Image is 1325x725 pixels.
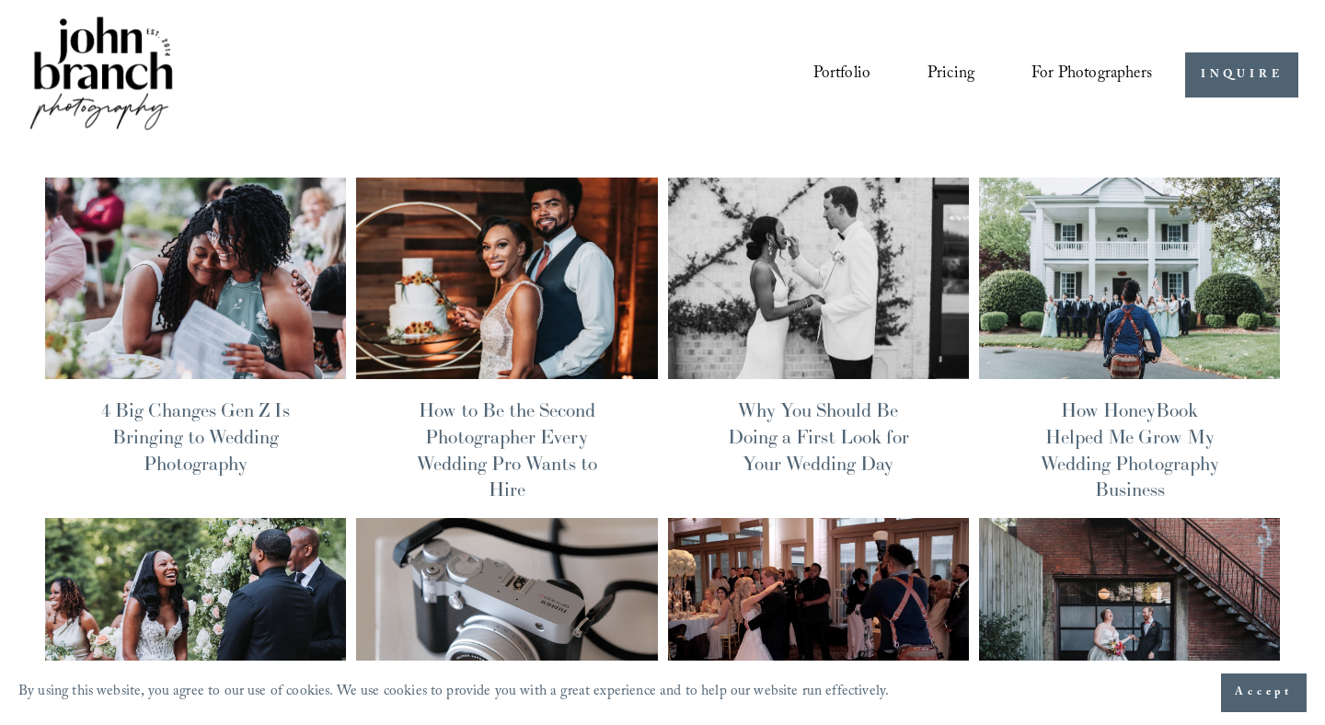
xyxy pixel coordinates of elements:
[43,517,348,720] img: What It’s Like to Get Married at The Bradford NC: A Photographer’s Perspective
[728,398,909,476] a: Why You Should Be Doing a First Look for Your Wedding Day
[355,517,660,720] img: Your Next Camera? Fujifilm GFX 100RF and Its 5 Game-Changing Features
[27,13,176,137] img: John Branch IV Photography
[43,176,348,379] img: 4 Big Changes Gen Z Is Bringing to Wedding Photography
[18,679,889,708] p: By using this website, you agree to our use of cookies. We use cookies to provide you with a grea...
[1235,684,1293,702] span: Accept
[1041,398,1219,502] a: How HoneyBook Helped Me Grow My Wedding Photography Business
[813,58,871,93] a: Portfolio
[977,517,1282,720] img: 5 Must-Have Wedding Photos to Capture During Couple Portraits
[1031,58,1152,93] a: folder dropdown
[417,398,597,502] a: How to Be the Second Photographer Every Wedding Pro Wants to Hire
[666,176,971,379] img: Why You Should Be Doing a First Look for Your Wedding Day
[101,398,290,476] a: 4 Big Changes Gen Z Is Bringing to Wedding Photography
[355,176,660,379] img: How to Be the Second Photographer Every Wedding Pro Wants to Hire
[977,176,1282,379] img: How HoneyBook Helped Me Grow My Wedding Photography Business
[1221,673,1307,712] button: Accept
[927,58,974,93] a: Pricing
[666,517,971,720] img: Wedding Reception Flash Photography: 5 Tips to Get Better Results
[1185,52,1298,98] a: INQUIRE
[1031,60,1152,91] span: For Photographers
